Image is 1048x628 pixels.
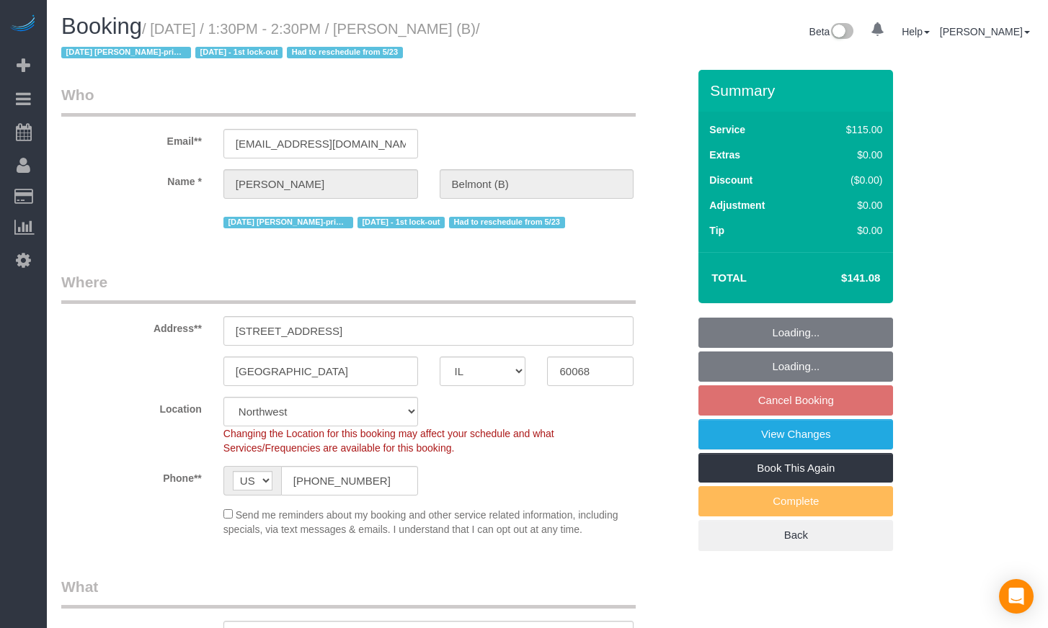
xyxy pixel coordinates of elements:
input: First Name** [223,169,418,199]
div: $0.00 [816,223,883,238]
label: Tip [709,223,724,238]
legend: Where [61,272,636,304]
a: Back [698,520,893,550]
span: Changing the Location for this booking may affect your schedule and what Services/Frequencies are... [223,428,554,454]
h3: Summary [710,82,886,99]
span: / [61,21,480,61]
a: Beta [809,26,854,37]
a: Help [902,26,930,37]
div: $0.00 [816,148,883,162]
legend: What [61,576,636,609]
label: Adjustment [709,198,765,212]
a: [PERSON_NAME] [940,26,1030,37]
input: Last Name* [440,169,634,199]
a: View Changes [698,419,893,449]
img: Automaid Logo [9,14,37,35]
span: [DATE] [PERSON_NAME]-primary [61,47,191,58]
small: / [DATE] / 1:30PM - 2:30PM / [PERSON_NAME] (B) [61,21,480,61]
strong: Total [711,272,747,284]
span: [DATE] [PERSON_NAME]-primary [223,217,353,228]
label: Service [709,122,745,137]
img: New interface [830,23,853,42]
div: ($0.00) [816,173,883,187]
legend: Who [61,84,636,117]
input: Zip Code** [547,356,634,386]
span: Send me reminders about my booking and other service related information, including specials, via... [223,509,618,535]
span: Booking [61,14,142,39]
div: $0.00 [816,198,883,212]
a: Book This Again [698,453,893,483]
label: Discount [709,173,752,187]
div: Open Intercom Messenger [999,579,1034,614]
span: [DATE] - 1st lock-out [195,47,283,58]
div: $115.00 [816,122,883,137]
label: Name * [50,169,213,189]
span: Had to reschedule from 5/23 [287,47,403,58]
h4: $141.08 [798,272,880,284]
span: Had to reschedule from 5/23 [449,217,565,228]
span: [DATE] - 1st lock-out [358,217,445,228]
label: Location [50,397,213,416]
label: Extras [709,148,740,162]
